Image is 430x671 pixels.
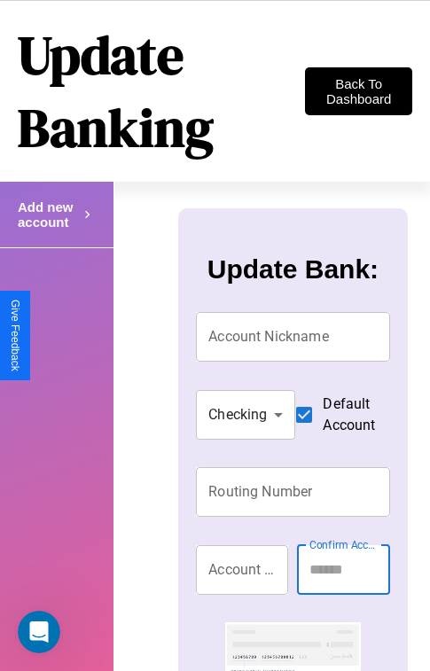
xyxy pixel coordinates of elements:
[18,199,80,230] h4: Add new account
[9,300,21,371] div: Give Feedback
[305,67,412,115] button: Back To Dashboard
[18,611,60,653] iframe: Intercom live chat
[18,19,305,164] h1: Update Banking
[207,254,379,285] h3: Update Bank:
[323,394,375,436] span: Default Account
[196,390,295,440] div: Checking
[309,537,380,552] label: Confirm Account Number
